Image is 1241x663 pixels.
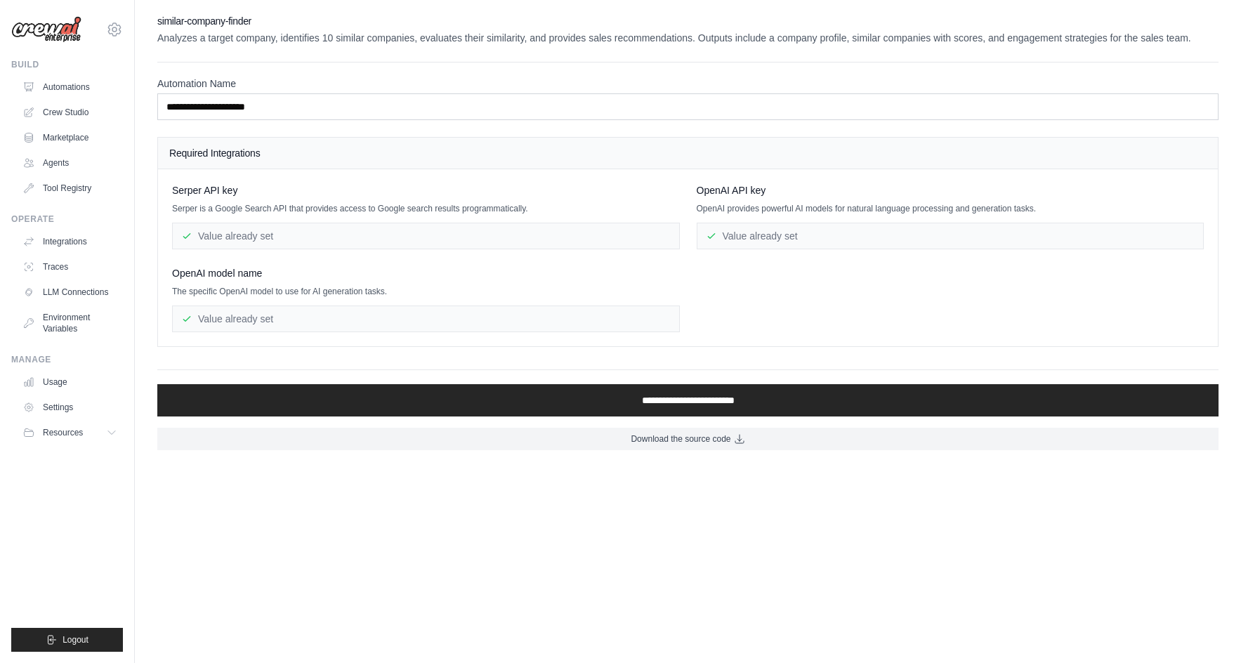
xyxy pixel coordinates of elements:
[172,306,680,332] div: Value already set
[17,76,123,98] a: Automations
[17,396,123,419] a: Settings
[172,183,237,197] span: Serper API key
[11,59,123,70] div: Build
[17,281,123,303] a: LLM Connections
[172,223,680,249] div: Value already set
[17,126,123,149] a: Marketplace
[697,223,1204,249] div: Value already set
[11,16,81,43] img: Logo
[631,433,730,445] span: Download the source code
[157,77,1219,91] label: Automation Name
[17,421,123,444] button: Resources
[697,203,1204,214] p: OpenAI provides powerful AI models for natural language processing and generation tasks.
[157,14,1219,28] h2: similar-company-finder
[172,266,262,280] span: OpenAI model name
[17,101,123,124] a: Crew Studio
[157,31,1219,45] p: Analyzes a target company, identifies 10 similar companies, evaluates their similarity, and provi...
[43,427,83,438] span: Resources
[11,354,123,365] div: Manage
[17,152,123,174] a: Agents
[172,203,680,214] p: Serper is a Google Search API that provides access to Google search results programmatically.
[172,286,680,297] p: The specific OpenAI model to use for AI generation tasks.
[11,628,123,652] button: Logout
[11,214,123,225] div: Operate
[17,256,123,278] a: Traces
[17,230,123,253] a: Integrations
[17,371,123,393] a: Usage
[17,177,123,199] a: Tool Registry
[157,428,1219,450] a: Download the source code
[169,146,1207,160] h4: Required Integrations
[17,306,123,340] a: Environment Variables
[63,634,88,645] span: Logout
[697,183,766,197] span: OpenAI API key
